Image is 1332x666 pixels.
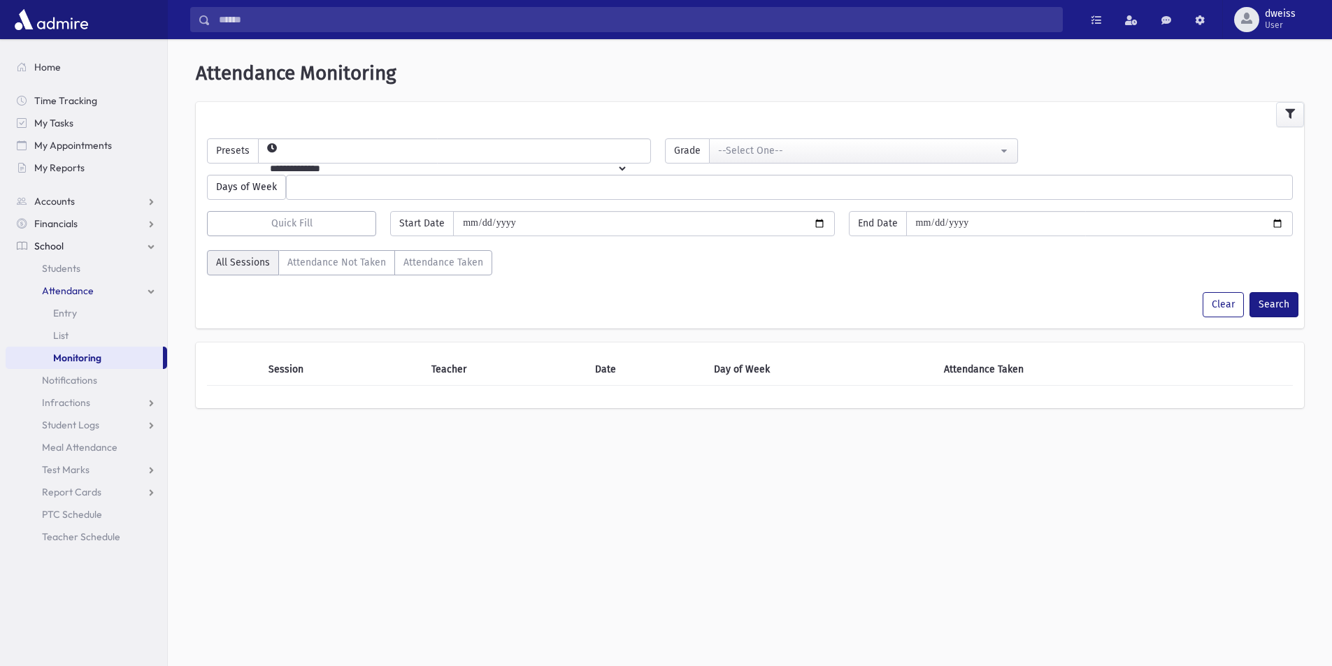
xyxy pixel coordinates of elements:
span: Start Date [390,211,454,236]
span: Financials [34,217,78,230]
a: List [6,324,167,347]
a: PTC Schedule [6,503,167,526]
a: Attendance [6,280,167,302]
span: End Date [849,211,907,236]
span: dweiss [1265,8,1296,20]
a: My Appointments [6,134,167,157]
span: Teacher Schedule [42,530,120,543]
th: Date [587,354,706,386]
a: Infractions [6,391,167,414]
a: Students [6,257,167,280]
span: Notifications [42,374,97,386]
a: My Reports [6,157,167,179]
span: Presets [207,138,259,164]
span: Entry [53,307,77,319]
button: Quick Fill [207,211,376,236]
a: Time Tracking [6,89,167,112]
span: Students [42,262,80,275]
th: Day of Week [706,354,935,386]
th: Teacher [423,354,587,386]
a: School [6,235,167,257]
span: Test Marks [42,463,89,476]
span: Time Tracking [34,94,97,107]
span: Meal Attendance [42,441,117,454]
a: Teacher Schedule [6,526,167,548]
a: Notifications [6,369,167,391]
span: PTC Schedule [42,508,102,521]
span: List [53,329,69,342]
input: Search [210,7,1062,32]
span: Attendance [42,284,94,297]
label: Attendance Taken [394,250,492,275]
span: Report Cards [42,486,101,498]
th: Session [260,354,424,386]
a: Test Marks [6,458,167,481]
span: My Appointments [34,139,112,152]
a: Monitoring [6,347,163,369]
span: Home [34,61,61,73]
a: Student Logs [6,414,167,436]
a: Report Cards [6,481,167,503]
span: Grade [665,138,710,164]
span: My Reports [34,161,85,174]
a: Entry [6,302,167,324]
label: All Sessions [207,250,279,275]
span: Days of Week [207,175,286,200]
span: School [34,240,64,252]
div: AttTaken [207,250,492,281]
a: My Tasks [6,112,167,134]
label: Attendance Not Taken [278,250,395,275]
div: --Select One-- [718,143,997,158]
span: Infractions [42,396,90,409]
a: Home [6,56,167,78]
button: Clear [1203,292,1244,317]
span: Monitoring [53,352,101,364]
button: --Select One-- [709,138,1017,164]
span: User [1265,20,1296,31]
button: Search [1249,292,1298,317]
a: Financials [6,212,167,235]
span: Attendance Monitoring [196,61,396,85]
img: AdmirePro [11,6,92,34]
span: Quick Fill [271,217,313,229]
a: Meal Attendance [6,436,167,458]
span: Accounts [34,195,75,208]
a: Accounts [6,190,167,212]
th: Attendance Taken [936,354,1240,386]
span: Student Logs [42,419,99,431]
span: My Tasks [34,117,73,129]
